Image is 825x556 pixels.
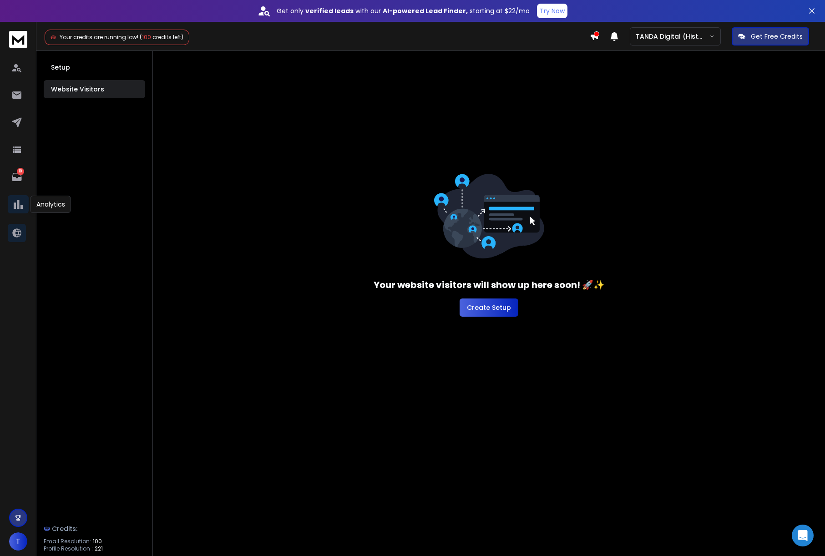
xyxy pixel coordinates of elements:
span: 221 [95,545,103,552]
p: Profile Resolution : [44,545,93,552]
p: 10 [17,168,24,175]
span: Credits: [52,524,77,533]
p: Get only with our starting at $22/mo [277,6,530,15]
span: 100 [93,538,102,545]
strong: AI-powered Lead Finder, [383,6,468,15]
span: Your credits are running low! [60,33,138,41]
p: Email Resolution: [44,538,91,545]
img: logo [9,31,27,48]
button: Website Visitors [44,80,145,98]
p: Get Free Credits [751,32,803,41]
span: 100 [142,33,151,41]
div: Open Intercom Messenger [792,525,814,546]
a: 10 [8,168,26,186]
p: Try Now [540,6,565,15]
button: Try Now [537,4,567,18]
div: Analytics [30,196,71,213]
span: ( credits left) [140,33,183,41]
button: T [9,532,27,551]
button: Create Setup [460,298,518,317]
p: TANDA Digital (Historic Productions) [636,32,709,41]
strong: verified leads [305,6,354,15]
button: Get Free Credits [732,27,809,45]
h3: Your website visitors will show up here soon! 🚀✨ [374,278,605,291]
a: Credits: [44,520,145,538]
button: Setup [44,58,145,76]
